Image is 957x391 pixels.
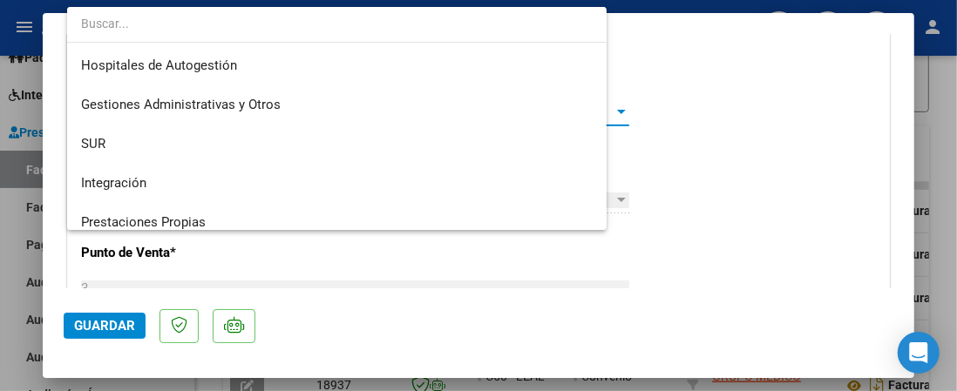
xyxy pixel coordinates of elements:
[67,5,607,42] input: dropdown search
[81,214,206,230] span: Prestaciones Propias
[81,175,146,191] span: Integración
[81,97,281,112] span: Gestiones Administrativas y Otros
[898,332,940,374] div: Open Intercom Messenger
[81,136,105,152] span: SUR
[81,57,237,73] span: Hospitales de Autogestión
